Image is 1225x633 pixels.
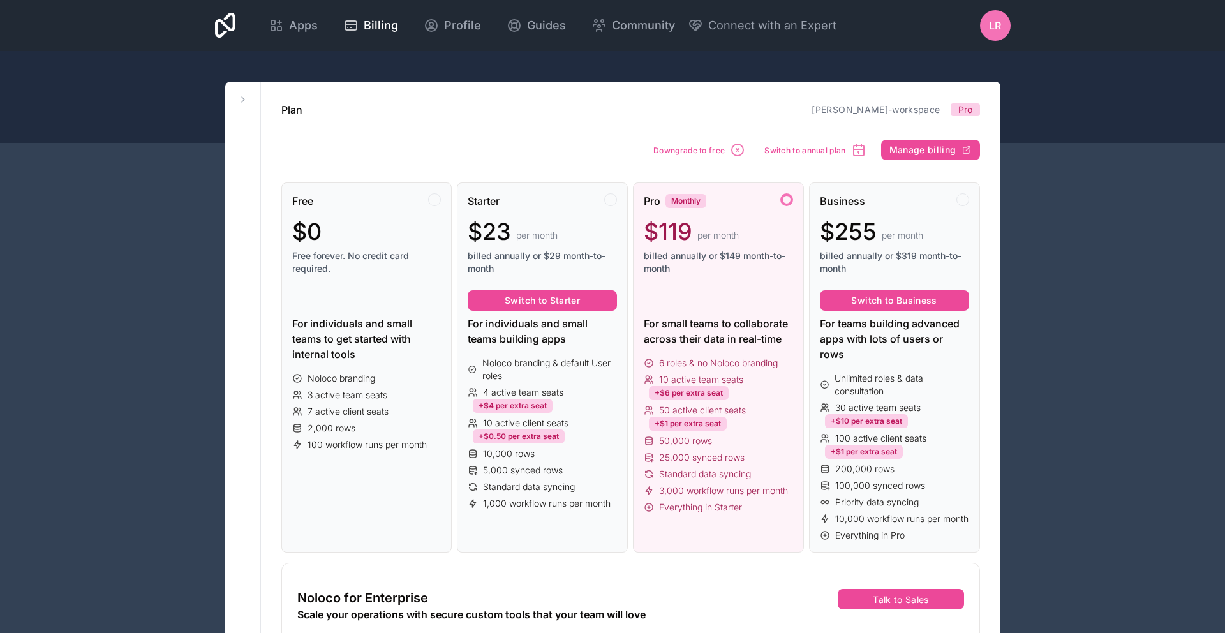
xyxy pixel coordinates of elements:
[612,17,675,34] span: Community
[659,451,745,464] span: 25,000 synced rows
[835,512,969,525] span: 10,000 workflow runs per month
[473,429,565,443] div: +$0.50 per extra seat
[364,17,398,34] span: Billing
[333,11,408,40] a: Billing
[516,229,558,242] span: per month
[527,17,566,34] span: Guides
[688,17,836,34] button: Connect with an Expert
[659,373,743,386] span: 10 active team seats
[812,104,940,115] a: [PERSON_NAME]-workspace
[292,316,442,362] div: For individuals and small teams to get started with internal tools
[659,435,712,447] span: 50,000 rows
[292,219,322,244] span: $0
[483,497,611,510] span: 1,000 workflow runs per month
[820,249,969,275] span: billed annually or $319 month-to-month
[764,145,845,155] span: Switch to annual plan
[835,496,919,509] span: Priority data syncing
[649,386,729,400] div: +$6 per extra seat
[483,480,575,493] span: Standard data syncing
[835,479,925,492] span: 100,000 synced rows
[413,11,491,40] a: Profile
[444,17,481,34] span: Profile
[889,144,956,156] span: Manage billing
[659,468,751,480] span: Standard data syncing
[820,193,865,209] span: Business
[468,193,500,209] span: Starter
[496,11,576,40] a: Guides
[644,193,660,209] span: Pro
[308,372,375,385] span: Noloco branding
[483,386,563,399] span: 4 active team seats
[297,607,745,622] div: Scale your operations with secure custom tools that your team will love
[649,417,727,431] div: +$1 per extra seat
[708,17,836,34] span: Connect with an Expert
[825,445,903,459] div: +$1 per extra seat
[308,389,387,401] span: 3 active team seats
[653,145,725,155] span: Downgrade to free
[308,438,427,451] span: 100 workflow runs per month
[665,194,706,208] div: Monthly
[644,219,692,244] span: $119
[482,357,617,382] span: Noloco branding & default User roles
[297,589,428,607] span: Noloco for Enterprise
[659,501,742,514] span: Everything in Starter
[820,219,877,244] span: $255
[308,422,355,435] span: 2,000 rows
[835,401,921,414] span: 30 active team seats
[659,357,778,369] span: 6 roles & no Noloco branding
[820,316,969,362] div: For teams building advanced apps with lots of users or rows
[835,372,969,398] span: Unlimited roles & data consultation
[483,447,535,460] span: 10,000 rows
[292,193,313,209] span: Free
[581,11,685,40] a: Community
[483,464,563,477] span: 5,000 synced rows
[258,11,328,40] a: Apps
[825,414,908,428] div: +$10 per extra seat
[659,404,746,417] span: 50 active client seats
[281,102,302,117] h1: Plan
[473,399,553,413] div: +$4 per extra seat
[958,103,972,116] span: Pro
[292,249,442,275] span: Free forever. No credit card required.
[468,219,511,244] span: $23
[882,229,923,242] span: per month
[697,229,739,242] span: per month
[835,529,905,542] span: Everything in Pro
[644,316,793,346] div: For small teams to collaborate across their data in real-time
[835,463,895,475] span: 200,000 rows
[989,18,1001,33] span: LR
[308,405,389,418] span: 7 active client seats
[289,17,318,34] span: Apps
[649,138,750,162] button: Downgrade to free
[468,249,617,275] span: billed annually or $29 month-to-month
[483,417,568,429] span: 10 active client seats
[835,432,926,445] span: 100 active client seats
[468,290,617,311] button: Switch to Starter
[820,290,969,311] button: Switch to Business
[881,140,980,160] button: Manage billing
[760,138,870,162] button: Switch to annual plan
[838,589,963,609] button: Talk to Sales
[468,316,617,346] div: For individuals and small teams building apps
[644,249,793,275] span: billed annually or $149 month-to-month
[659,484,788,497] span: 3,000 workflow runs per month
